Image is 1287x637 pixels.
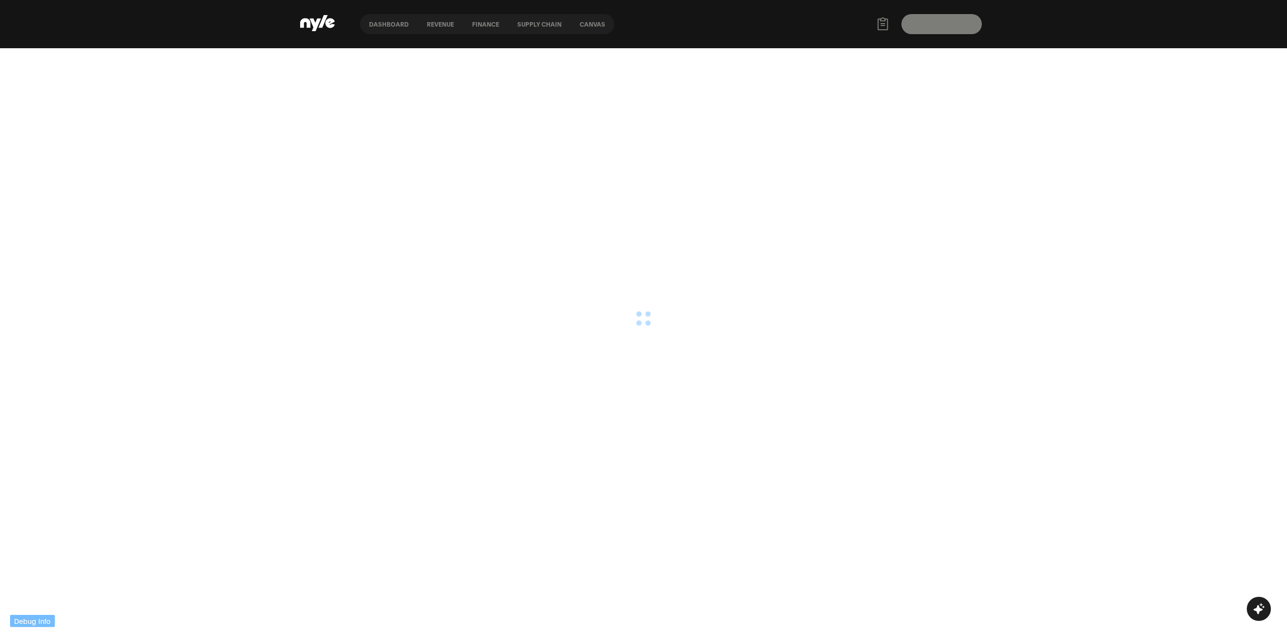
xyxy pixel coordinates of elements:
[571,14,614,34] a: Canvas
[360,14,418,34] a: Dashboard
[508,14,571,34] a: Supply chain
[463,14,508,34] a: finance
[14,615,51,626] span: Debug Info
[10,615,55,627] button: Debug Info
[418,21,463,28] button: Revenue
